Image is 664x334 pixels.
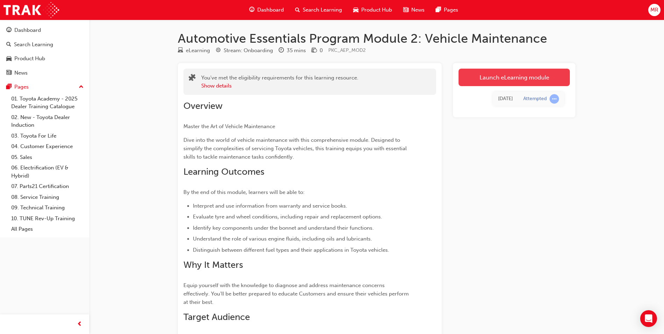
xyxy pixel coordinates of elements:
[193,247,389,253] span: Distinguish between different fuel types and their applications in Toyota vehicles.
[8,112,86,131] a: 02. New - Toyota Dealer Induction
[498,95,513,103] div: Mon Sep 22 2025 11:27:35 GMT+1000 (Australian Eastern Standard Time)
[8,192,86,203] a: 08. Service Training
[8,152,86,163] a: 05. Sales
[8,224,86,235] a: All Pages
[183,100,223,111] span: Overview
[14,55,45,63] div: Product Hub
[79,83,84,92] span: up-icon
[8,202,86,213] a: 09. Technical Training
[249,6,254,14] span: guage-icon
[178,46,210,55] div: Type
[361,6,392,14] span: Product Hub
[328,47,366,53] span: Learning resource code
[201,74,358,90] div: You've met the eligibility requirements for this learning resource.
[523,96,547,102] div: Attempted
[3,24,86,37] a: Dashboard
[312,48,317,54] span: money-icon
[201,82,232,90] button: Show details
[303,6,342,14] span: Search Learning
[14,41,53,49] div: Search Learning
[295,6,300,14] span: search-icon
[279,46,306,55] div: Duration
[178,48,183,54] span: learningResourceType_ELEARNING-icon
[430,3,464,17] a: pages-iconPages
[3,22,86,81] button: DashboardSearch LearningProduct HubNews
[6,42,11,48] span: search-icon
[6,70,12,76] span: news-icon
[640,310,657,327] div: Open Intercom Messenger
[6,27,12,34] span: guage-icon
[183,312,250,322] span: Target Audience
[244,3,289,17] a: guage-iconDashboard
[8,181,86,192] a: 07. Parts21 Certification
[6,56,12,62] span: car-icon
[550,94,559,104] span: learningRecordVerb_ATTEMPT-icon
[224,47,273,55] div: Stream: Onboarding
[3,67,86,79] a: News
[183,166,264,177] span: Learning Outcomes
[348,3,398,17] a: car-iconProduct Hub
[216,48,221,54] span: target-icon
[257,6,284,14] span: Dashboard
[459,69,570,86] a: Launch eLearning module
[178,31,575,46] h1: Automotive Essentials Program Module 2: Vehicle Maintenance
[183,123,275,130] span: Master the Art of Vehicle Maintenance
[436,6,441,14] span: pages-icon
[398,3,430,17] a: news-iconNews
[289,3,348,17] a: search-iconSearch Learning
[193,225,374,231] span: Identify key components under the bonnet and understand their functions.
[8,162,86,181] a: 06. Electrification (EV & Hybrid)
[648,4,660,16] button: MR
[14,26,41,34] div: Dashboard
[183,259,243,270] span: Why It Matters
[3,38,86,51] a: Search Learning
[312,46,323,55] div: Price
[320,47,323,55] div: 0
[193,214,382,220] span: Evaluate tyre and wheel conditions, including repair and replacement options.
[650,6,658,14] span: MR
[14,69,28,77] div: News
[4,2,59,18] img: Trak
[8,141,86,152] a: 04. Customer Experience
[77,320,82,329] span: prev-icon
[8,213,86,224] a: 10. TUNE Rev-Up Training
[3,81,86,93] button: Pages
[444,6,458,14] span: Pages
[189,75,196,83] span: puzzle-icon
[183,282,410,305] span: Equip yourself with the knowledge to diagnose and address maintenance concerns effectively. You'l...
[279,48,284,54] span: clock-icon
[193,236,372,242] span: Understand the role of various engine fluids, including oils and lubricants.
[216,46,273,55] div: Stream
[183,189,305,195] span: By the end of this module, learners will be able to:
[353,6,358,14] span: car-icon
[403,6,408,14] span: news-icon
[193,203,347,209] span: Interpret and use information from warranty and service books.
[3,52,86,65] a: Product Hub
[186,47,210,55] div: eLearning
[411,6,425,14] span: News
[6,84,12,90] span: pages-icon
[183,137,408,160] span: Dive into the world of vehicle maintenance with this comprehensive module. Designed to simplify t...
[8,131,86,141] a: 03. Toyota For Life
[14,83,29,91] div: Pages
[287,47,306,55] div: 35 mins
[8,93,86,112] a: 01. Toyota Academy - 2025 Dealer Training Catalogue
